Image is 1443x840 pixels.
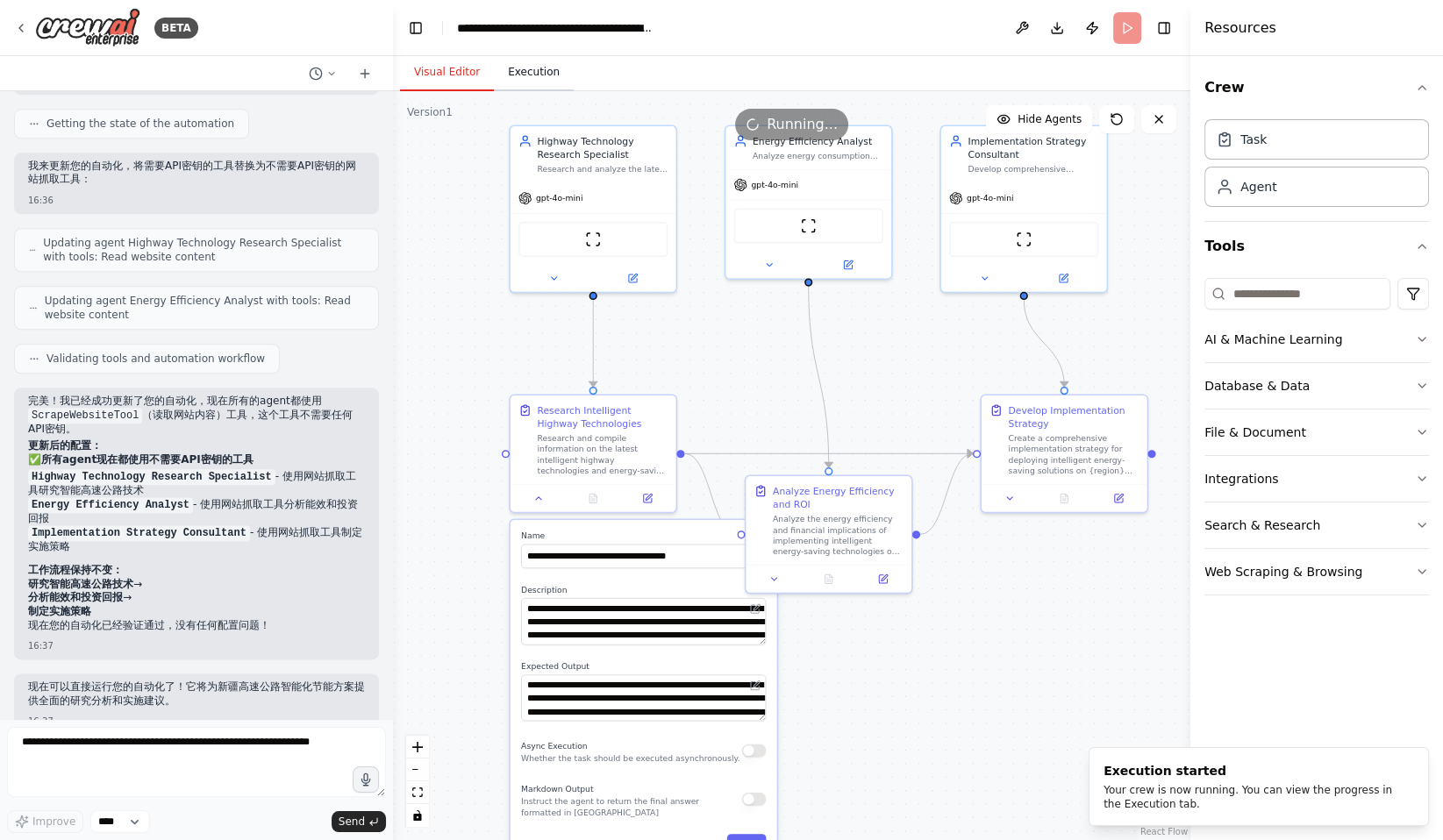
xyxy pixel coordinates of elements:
div: Web Scraping & Browsing [1204,563,1362,580]
img: ScrapeWebsiteTool [585,231,601,247]
p: 完美！我已经成功更新了您的自动化，现在所有的agent都使用 （读取网站内容）工具，这个工具不需要任何API密钥。 [28,395,365,436]
strong: 更新后的配置： [28,439,102,452]
button: No output available [1036,490,1093,506]
div: Implementation Strategy Consultant [968,134,1098,161]
p: 我来更新您的自动化，将需要API密钥的工具替换为不需要API密钥的网站抓取工具： [28,160,365,187]
div: AI & Machine Learning [1204,331,1342,348]
button: AI & Machine Learning [1204,317,1429,362]
div: Your crew is now running. You can view the progress in the Execution tab. [1104,783,1407,811]
code: Implementation Strategy Consultant [28,525,250,541]
p: 现在您的自动化已经验证通过，没有任何配置问题！ [28,619,365,633]
div: Research and analyze the latest intelligent highway technologies and energy-saving solutions spec... [537,164,668,174]
g: Edge from d9f04a22-77c6-467d-ab91-56eac95454a4 to c1350d20-9f34-4ba1-a9ad-353f79952341 [684,447,737,541]
div: Tools [1204,271,1429,609]
div: Analyze Energy Efficiency and ROI [773,484,904,511]
g: Edge from d9f04a22-77c6-467d-ab91-56eac95454a4 to cadcb6d4-0dee-49fe-9137-35fe3a92b89b [684,447,972,460]
li: → [28,591,365,605]
button: fit view [406,781,429,804]
label: Name [521,530,766,541]
p: Whether the task should be executed asynchronously. [521,753,739,764]
strong: 研究智能高速公路技术 [28,578,133,590]
nav: breadcrumb [457,19,654,37]
span: gpt-4o-mini [751,180,798,190]
div: Search & Research [1204,516,1320,534]
div: React Flow controls [406,736,429,827]
g: Edge from 73d061b8-cae4-4f87-afbd-cf16cc5729d8 to d9f04a22-77c6-467d-ab91-56eac95454a4 [586,300,599,387]
div: Research Intelligent Highway TechnologiesResearch and compile information on the latest intellige... [509,394,677,513]
button: Open in side panel [1025,270,1102,286]
code: Energy Efficiency Analyst [28,497,193,513]
button: Search & Research [1204,502,1429,548]
div: Develop Implementation Strategy [1008,403,1139,431]
button: Open in side panel [625,490,671,506]
p: ✅ [28,453,365,467]
g: Edge from f15dffd7-3afe-4760-826d-cac2a68f07db to cadcb6d4-0dee-49fe-9137-35fe3a92b89b [1017,300,1070,387]
strong: 所有agent现在都使用不需要API密钥的工具 [41,453,254,466]
div: Database & Data [1204,377,1310,395]
button: Click to speak your automation idea [353,766,379,793]
p: 现在可以直接运行您的自动化了！它将为新疆高速公路智能化节能方案提供全面的研究分析和实施建议。 [28,680,365,708]
button: Open in side panel [595,270,671,286]
li: - 使用网站抓取工具研究智能高速公路技术 [28,470,365,498]
button: Open in side panel [1096,490,1142,506]
img: ScrapeWebsiteTool [800,217,816,233]
img: Logo [35,8,140,47]
div: Agent [1240,178,1276,196]
div: Energy Efficiency AnalystAnalyze energy consumption patterns and cost-benefit scenarios for imple... [725,125,893,280]
div: Energy Efficiency Analyst [753,134,883,147]
span: gpt-4o-mini [536,193,583,203]
div: Integrations [1204,470,1278,488]
button: Database & Data [1204,363,1429,409]
button: Improve [7,810,83,833]
div: Analyze energy consumption patterns and cost-benefit scenarios for implementing intelligent energ... [753,151,883,161]
label: Description [521,585,766,595]
div: Create a comprehensive implementation strategy for deploying intelligent energy-saving solutions ... [1008,433,1139,476]
div: Highway Technology Research SpecialistResearch and analyze the latest intelligent highway technol... [509,125,677,294]
button: Execution [494,54,574,91]
button: Hide left sidebar [404,16,428,40]
div: 16:37 [28,639,365,652]
div: Highway Technology Research Specialist [537,134,668,161]
div: BETA [154,18,198,39]
button: Integrations [1204,456,1429,502]
button: toggle interactivity [406,804,429,827]
code: ScrapeWebsiteTool [28,408,142,424]
div: 16:37 [28,715,365,728]
g: Edge from be23c75a-af74-451c-8b96-2d3c46af026a to c1350d20-9f34-4ba1-a9ad-353f79952341 [802,286,835,467]
span: Send [339,815,365,829]
span: Getting the state of the automation [46,117,234,131]
div: Implementation Strategy ConsultantDevelop comprehensive implementation strategies and action plan... [939,125,1108,294]
span: Improve [32,815,75,829]
li: - 使用网站抓取工具制定实施策略 [28,526,365,554]
div: Develop comprehensive implementation strategies and action plans for deploying intelligent energy... [968,164,1098,174]
g: Edge from c1350d20-9f34-4ba1-a9ad-353f79952341 to cadcb6d4-0dee-49fe-9137-35fe3a92b89b [920,447,973,541]
span: Updating agent Highway Technology Research Specialist with tools: Read website content [43,236,364,264]
span: Updating agent Energy Efficiency Analyst with tools: Read website content [45,294,364,322]
button: Visual Editor [400,54,494,91]
code: Highway Technology Research Specialist [28,469,275,485]
button: Start a new chat [351,63,379,84]
img: ScrapeWebsiteTool [1016,231,1032,247]
button: Crew [1204,63,1429,112]
div: Version 1 [407,105,453,119]
strong: 工作流程保持不变： [28,564,123,576]
span: gpt-4o-mini [967,193,1014,203]
button: No output available [565,490,622,506]
button: Open in side panel [860,571,906,587]
button: Open in editor [747,601,763,616]
div: Research Intelligent Highway Technologies [537,403,668,431]
strong: 制定实施策略 [28,605,91,617]
div: Analyze the energy efficiency and financial implications of implementing intelligent energy-savin... [773,514,904,557]
div: Analyze Energy Efficiency and ROIAnalyze the energy efficiency and financial implications of impl... [745,474,913,594]
div: Task [1240,131,1267,148]
label: Expected Output [521,661,766,672]
button: No output available [800,571,857,587]
button: Send [332,811,386,832]
span: Async Execution [521,741,588,751]
button: Tools [1204,222,1429,271]
div: Execution started [1104,762,1407,779]
h4: Resources [1204,18,1276,39]
button: Open in editor [747,677,763,693]
span: Hide Agents [1018,112,1082,126]
button: zoom in [406,736,429,758]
